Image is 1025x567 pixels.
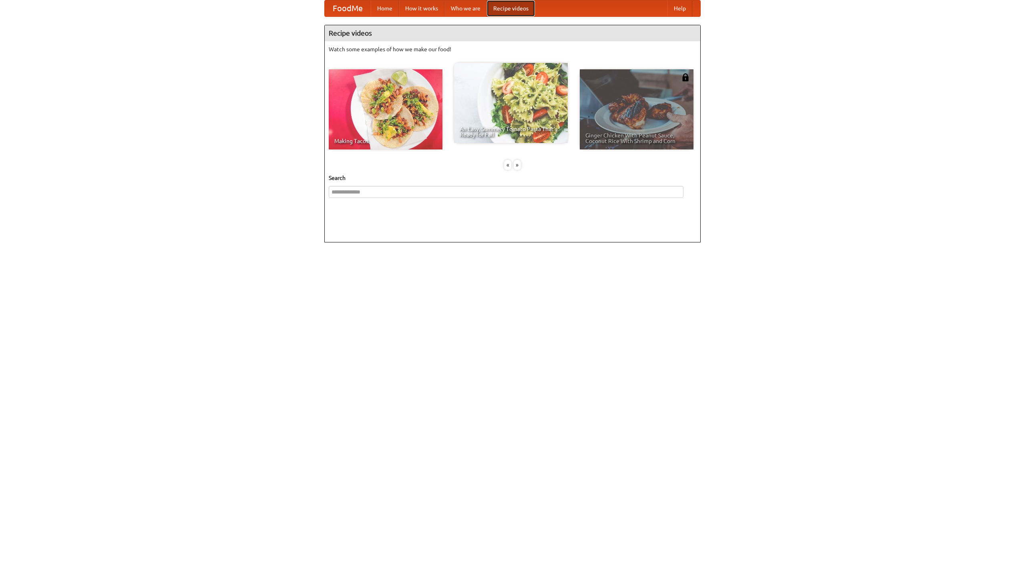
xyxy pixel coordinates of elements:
a: How it works [399,0,444,16]
span: Making Tacos [334,138,437,144]
a: Home [371,0,399,16]
div: » [514,160,521,170]
a: An Easy, Summery Tomato Pasta That's Ready for Fall [454,63,568,143]
p: Watch some examples of how we make our food! [329,45,696,53]
a: Who we are [444,0,487,16]
a: Help [667,0,692,16]
a: Making Tacos [329,69,442,149]
a: Recipe videos [487,0,535,16]
span: An Easy, Summery Tomato Pasta That's Ready for Fall [460,126,562,137]
a: FoodMe [325,0,371,16]
h4: Recipe videos [325,25,700,41]
h5: Search [329,174,696,182]
div: « [504,160,511,170]
img: 483408.png [681,73,689,81]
